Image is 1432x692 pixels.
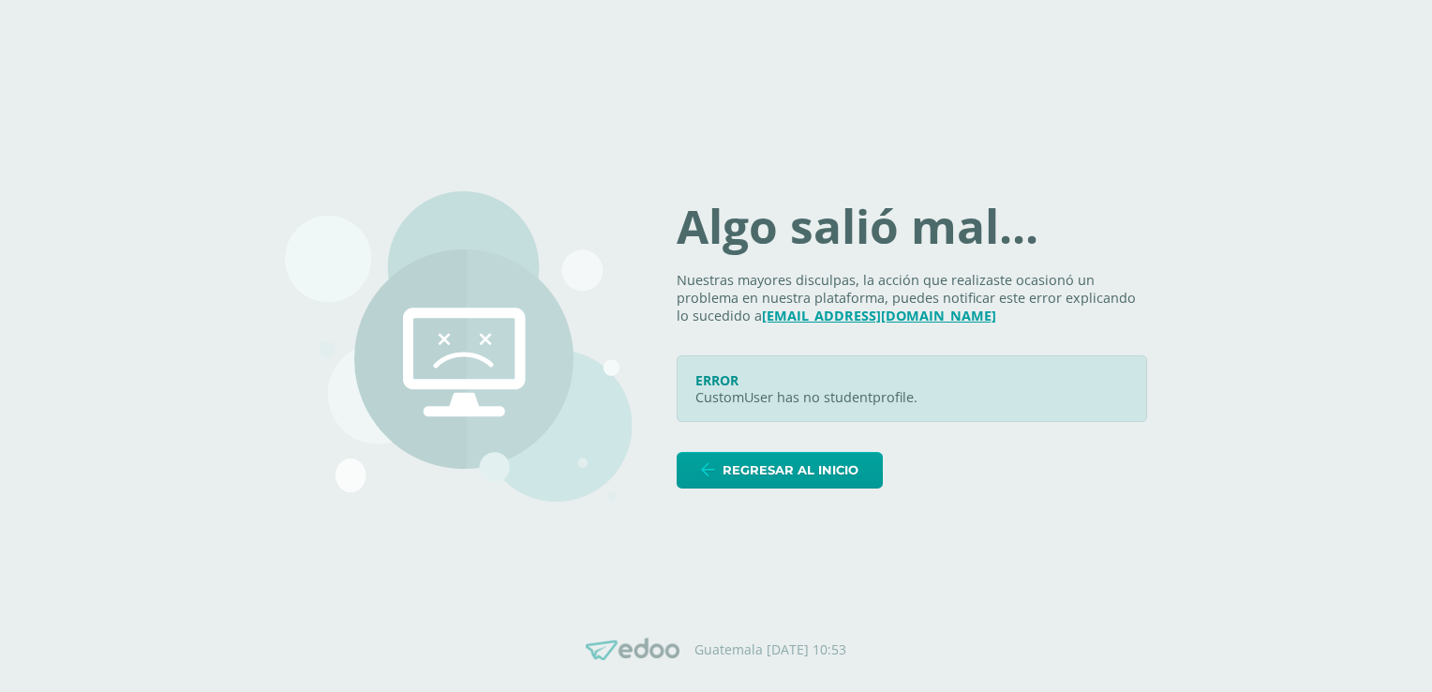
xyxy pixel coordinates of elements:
span: Regresar al inicio [723,453,858,488]
a: [EMAIL_ADDRESS][DOMAIN_NAME] [762,307,996,324]
p: CustomUser has no studentprofile. [695,389,1128,407]
span: ERROR [695,371,738,389]
img: Edoo [586,638,679,661]
a: Regresar al inicio [677,452,883,489]
p: Guatemala [DATE] 10:53 [694,641,846,658]
p: Nuestras mayores disculpas, la acción que realizaste ocasionó un problema en nuestra plataforma, ... [677,272,1147,324]
h1: Algo salió mal... [677,203,1147,250]
img: 500.png [285,191,632,502]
